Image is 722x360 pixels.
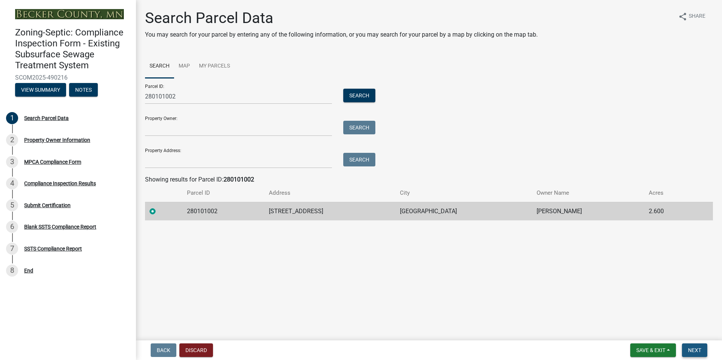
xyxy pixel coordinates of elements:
a: Search [145,54,174,78]
button: Back [151,343,176,357]
span: Share [689,12,705,21]
th: Acres [644,184,694,202]
td: [STREET_ADDRESS] [264,202,395,220]
button: Next [682,343,707,357]
td: 2.600 [644,202,694,220]
div: 2 [6,134,18,146]
div: 3 [6,156,18,168]
div: Compliance Inspection Results [24,181,96,186]
wm-modal-confirm: Notes [69,87,98,93]
td: 280101002 [182,202,264,220]
div: SSTS Compliance Report [24,246,82,251]
div: Search Parcel Data [24,115,69,121]
div: 7 [6,243,18,255]
div: Property Owner Information [24,137,90,143]
img: Becker County, Minnesota [15,9,124,19]
button: shareShare [672,9,711,24]
h1: Search Parcel Data [145,9,538,27]
div: 5 [6,199,18,211]
span: Save & Exit [636,347,665,353]
a: My Parcels [194,54,234,78]
th: Parcel ID [182,184,264,202]
button: Save & Exit [630,343,676,357]
strong: 280101002 [224,176,254,183]
span: Back [157,347,170,353]
button: View Summary [15,83,66,97]
div: MPCA Compliance Form [24,159,81,165]
button: Notes [69,83,98,97]
div: Submit Certification [24,203,71,208]
span: SCOM2025-490216 [15,74,121,81]
p: You may search for your parcel by entering any of the following information, or you may search fo... [145,30,538,39]
th: Owner Name [532,184,644,202]
th: City [395,184,532,202]
div: 6 [6,221,18,233]
div: 8 [6,265,18,277]
button: Search [343,153,375,166]
i: share [678,12,687,21]
div: Blank SSTS Compliance Report [24,224,96,229]
div: 4 [6,177,18,189]
td: [GEOGRAPHIC_DATA] [395,202,532,220]
wm-modal-confirm: Summary [15,87,66,93]
button: Discard [179,343,213,357]
div: Showing results for Parcel ID: [145,175,713,184]
div: End [24,268,33,273]
button: Search [343,121,375,134]
td: [PERSON_NAME] [532,202,644,220]
th: Address [264,184,395,202]
div: 1 [6,112,18,124]
a: Map [174,54,194,78]
span: Next [688,347,701,353]
h4: Zoning-Septic: Compliance Inspection Form - Existing Subsurface Sewage Treatment System [15,27,130,71]
button: Search [343,89,375,102]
